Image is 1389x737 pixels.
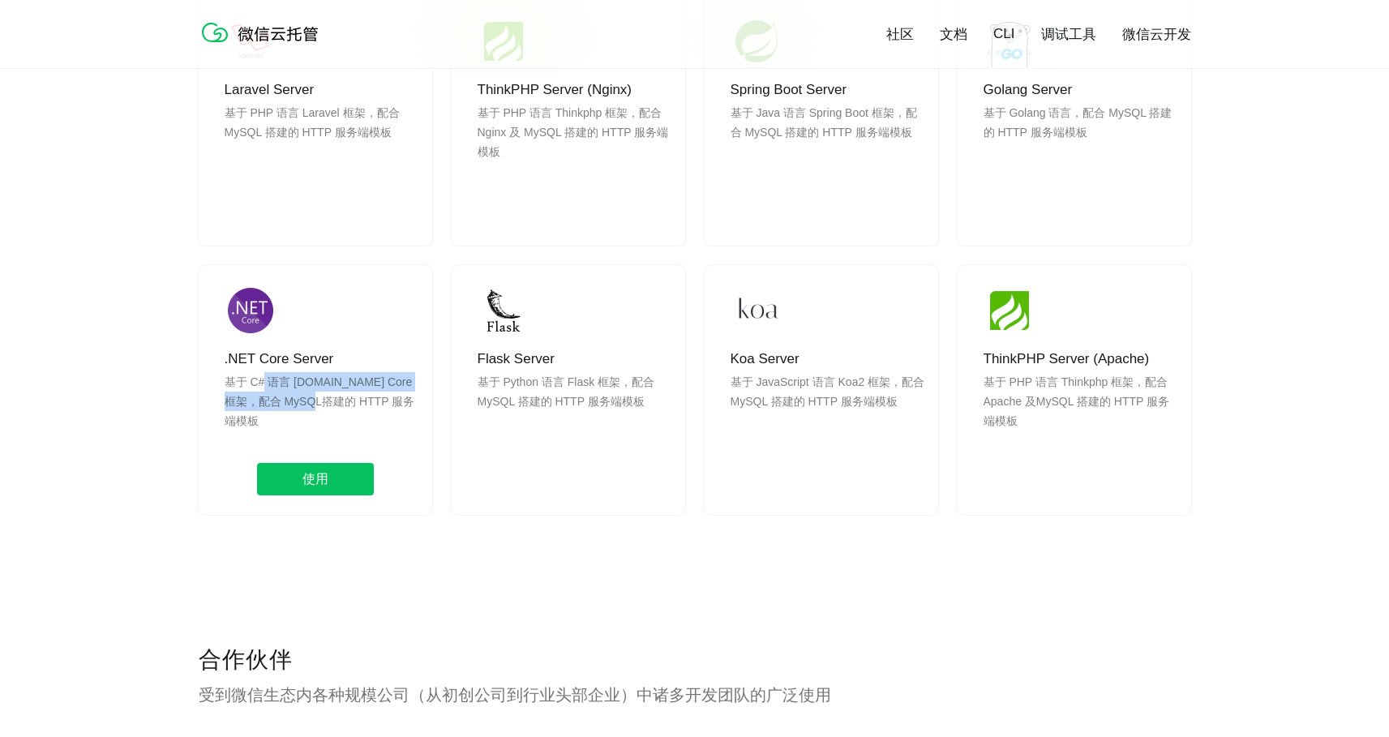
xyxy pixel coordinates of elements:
a: 微信云托管 [199,37,328,51]
p: Spring Boot Server [731,80,925,100]
p: Koa Server [731,349,925,369]
p: Flask Server [478,349,672,369]
p: 基于 Java 语言 Spring Boot 框架，配合 MySQL 搭建的 HTTP 服务端模板 [731,103,925,181]
a: 微信云开发 [1122,25,1191,44]
span: 使用 [257,463,374,495]
p: 基于 PHP 语言 Thinkphp 框架，配合 Apache 及MySQL 搭建的 HTTP 服务端模板 [984,372,1178,450]
p: Golang Server [984,80,1178,100]
p: 基于 Golang 语言，配合 MySQL 搭建的 HTTP 服务端模板 [984,103,1178,181]
p: 基于 Python 语言 Flask 框架，配合 MySQL 搭建的 HTTP 服务端模板 [478,372,672,450]
a: CLI [993,26,1014,42]
p: ThinkPHP Server (Nginx) [478,80,672,100]
p: 基于 PHP 语言 Laravel 框架，配合 MySQL 搭建的 HTTP 服务端模板 [225,103,419,181]
p: ThinkPHP Server (Apache) [984,349,1178,369]
p: 合作伙伴 [199,645,1191,677]
img: 微信云托管 [199,16,328,49]
a: 社区 [886,25,914,44]
p: 受到微信生态内各种规模公司（从初创公司到行业头部企业）中诸多开发团队的广泛使用 [199,683,1191,706]
p: Laravel Server [225,80,419,100]
p: 基于 JavaScript 语言 Koa2 框架，配合 MySQL 搭建的 HTTP 服务端模板 [731,372,925,450]
p: 基于 C# 语言 [DOMAIN_NAME] Core 框架，配合 MySQL搭建的 HTTP 服务端模板 [225,372,419,450]
a: 文档 [940,25,967,44]
a: 调试工具 [1041,25,1096,44]
p: 基于 PHP 语言 Thinkphp 框架，配合 Nginx 及 MySQL 搭建的 HTTP 服务端模板 [478,103,672,181]
p: .NET Core Server [225,349,419,369]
